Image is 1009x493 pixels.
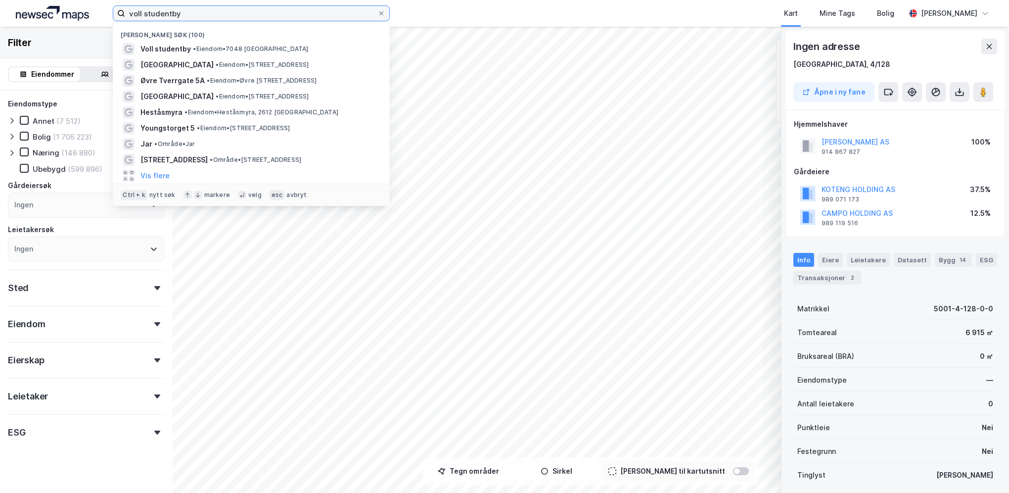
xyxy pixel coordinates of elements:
div: — [986,374,993,386]
span: Youngstorget 5 [140,122,195,134]
div: 0 [988,398,993,410]
span: Voll studentby [140,43,191,55]
div: [GEOGRAPHIC_DATA], 4/128 [793,58,890,70]
span: Eiendom • [STREET_ADDRESS] [197,124,290,132]
span: Eiendom • Øvre [STREET_ADDRESS] [207,77,317,85]
span: • [197,124,200,132]
span: • [210,156,213,163]
iframe: Chat Widget [960,445,1009,493]
div: Filter [8,35,32,50]
div: [PERSON_NAME] søk (100) [113,23,390,41]
span: • [193,45,196,52]
div: Bolig [33,132,51,142]
div: avbryt [286,191,307,199]
span: Område • Jar [154,140,195,148]
div: 914 867 827 [822,148,860,156]
div: markere [204,191,230,199]
div: esc [270,190,285,200]
div: Info [793,253,814,267]
div: Eiendomstype [797,374,847,386]
span: Øvre Tverrgate 5A [140,75,205,87]
div: 37.5% [970,184,991,196]
div: Festegrunn [797,445,836,457]
input: Søk på adresse, matrikkel, gårdeiere, leietakere eller personer [125,6,377,21]
span: Jar [140,138,152,150]
span: [GEOGRAPHIC_DATA] [140,91,214,102]
img: logo.a4113a55bc3d86da70a041830d287a7e.svg [16,6,89,21]
div: 989 071 173 [822,196,859,203]
span: Område • [STREET_ADDRESS] [210,156,301,164]
div: 100% [971,136,991,148]
div: 0 ㎡ [980,350,993,362]
div: Transaksjoner [793,271,861,285]
div: nytt søk [149,191,176,199]
div: Datasett [894,253,931,267]
div: 12.5% [970,207,991,219]
span: [GEOGRAPHIC_DATA] [140,59,214,71]
div: Hjemmelshaver [794,118,997,130]
div: Antall leietakere [797,398,854,410]
div: Bygg [935,253,972,267]
button: Sirkel [514,461,598,481]
div: Mine Tags [820,7,855,19]
div: 6 915 ㎡ [965,327,993,339]
div: Tinglyst [797,469,826,481]
div: [PERSON_NAME] [921,7,977,19]
div: Eiendomstype [8,98,57,110]
span: Eiendom • [STREET_ADDRESS] [216,93,309,100]
div: Eierskap [8,354,44,366]
div: (1 706 223) [53,132,92,142]
span: Eiendom • 7048 [GEOGRAPHIC_DATA] [193,45,308,53]
div: 989 119 516 [822,219,858,227]
div: Ingen adresse [793,39,862,54]
div: Næring [33,148,59,157]
button: Tegn områder [426,461,510,481]
div: Gårdeiere [794,166,997,178]
div: 14 [958,255,968,265]
div: Punktleie [797,422,830,434]
div: Ingen [14,243,33,255]
span: Eiendom • [STREET_ADDRESS] [216,61,309,69]
div: velg [248,191,262,199]
div: ESG [976,253,997,267]
div: (7 512) [56,116,81,126]
span: • [184,108,187,116]
div: Eiendommer [31,68,74,80]
div: Leietakere [847,253,890,267]
span: Eiendom • Heståsmyra, 2612 [GEOGRAPHIC_DATA] [184,108,338,116]
button: Vis flere [140,170,170,182]
div: 5001-4-128-0-0 [934,303,993,315]
span: • [216,93,219,100]
div: Bolig [877,7,894,19]
span: Heståsmyra [140,106,183,118]
div: ESG [8,427,25,439]
div: Ctrl + k [121,190,147,200]
div: Ubebygd [33,164,66,174]
div: Sted [8,282,29,294]
div: (599 896) [68,164,102,174]
div: Gårdeiersøk [8,180,51,192]
span: • [216,61,219,68]
div: Ingen [14,199,33,211]
div: Tomteareal [797,327,837,339]
div: Matrikkel [797,303,829,315]
div: [PERSON_NAME] til kartutsnitt [620,465,725,477]
div: (146 880) [61,148,95,157]
div: Leietakersøk [8,224,54,236]
div: Bruksareal (BRA) [797,350,854,362]
div: Annet [33,116,54,126]
span: [STREET_ADDRESS] [140,154,208,166]
button: Åpne i ny fane [793,82,874,102]
div: 2 [847,273,857,283]
span: • [207,77,210,84]
div: Leietaker [8,391,48,402]
span: • [154,140,157,148]
div: Nei [982,422,993,434]
div: Eiendom [8,318,46,330]
div: Eiere [818,253,843,267]
div: [PERSON_NAME] [936,469,993,481]
div: Kart [784,7,798,19]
